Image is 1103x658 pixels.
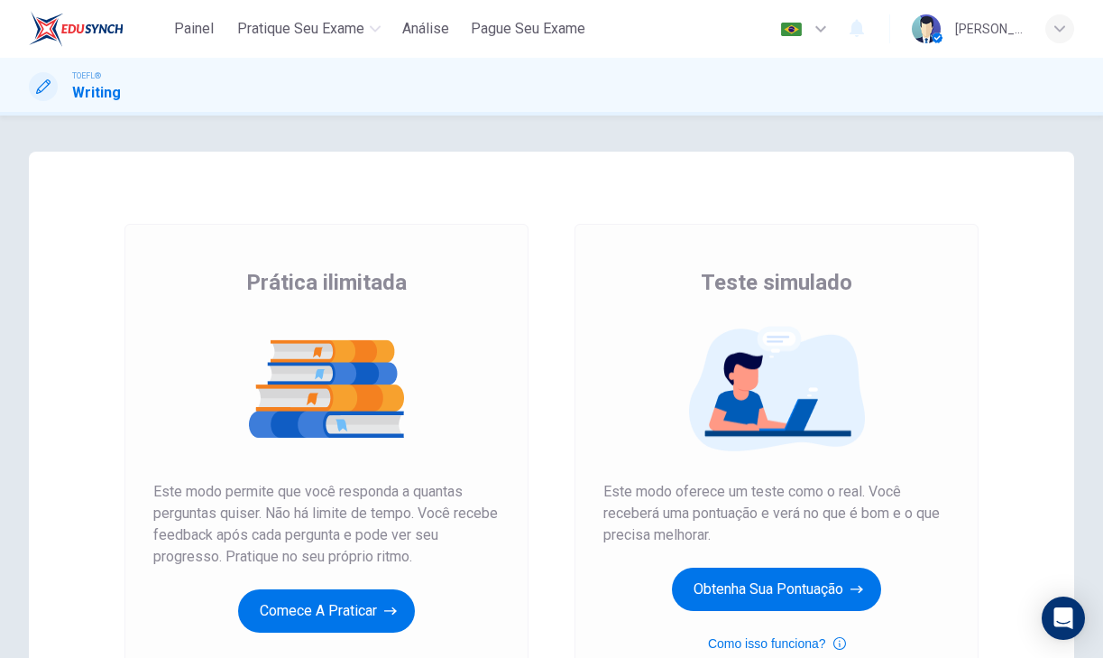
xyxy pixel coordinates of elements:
[603,481,950,546] span: Este modo oferece um teste como o real. Você receberá uma pontuação e verá no que é bom e o que p...
[955,18,1024,40] div: [PERSON_NAME]
[165,13,223,45] button: Painel
[29,11,165,47] a: EduSynch logo
[72,70,101,82] span: TOEFL®
[1042,597,1085,640] div: Open Intercom Messenger
[72,82,121,104] h1: Writing
[402,18,449,40] span: Análise
[672,568,881,611] button: Obtenha sua pontuação
[780,23,803,36] img: pt
[464,13,593,45] button: Pague Seu Exame
[471,18,585,40] span: Pague Seu Exame
[395,13,456,45] button: Análise
[246,268,407,297] span: Prática ilimitada
[29,11,124,47] img: EduSynch logo
[701,268,852,297] span: Teste simulado
[237,18,364,40] span: Pratique seu exame
[153,481,500,568] span: Este modo permite que você responda a quantas perguntas quiser. Não há limite de tempo. Você rece...
[912,14,941,43] img: Profile picture
[708,633,846,654] button: Como isso funciona?
[230,13,388,45] button: Pratique seu exame
[174,18,214,40] span: Painel
[238,589,415,633] button: Comece a praticar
